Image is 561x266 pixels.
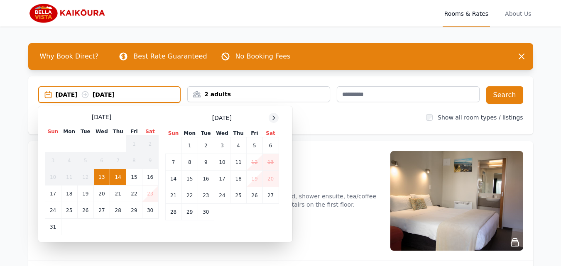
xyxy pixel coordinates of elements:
[110,152,126,169] td: 7
[181,187,198,204] td: 22
[181,204,198,220] td: 29
[142,185,158,202] td: 23
[110,185,126,202] td: 21
[230,129,247,137] th: Thu
[56,90,180,99] div: [DATE] [DATE]
[438,114,523,121] label: Show all room types / listings
[110,128,126,136] th: Thu
[247,129,262,137] th: Fri
[230,187,247,204] td: 25
[142,202,158,219] td: 30
[262,154,279,171] td: 13
[126,169,142,185] td: 15
[230,171,247,187] td: 18
[230,137,247,154] td: 4
[198,171,214,187] td: 16
[247,171,262,187] td: 19
[77,185,93,202] td: 19
[33,48,105,65] span: Why Book Direct?
[133,51,207,61] p: Best Rate Guaranteed
[214,187,230,204] td: 24
[77,152,93,169] td: 5
[230,154,247,171] td: 11
[93,202,110,219] td: 27
[142,152,158,169] td: 9
[110,202,126,219] td: 28
[181,171,198,187] td: 15
[126,128,142,136] th: Fri
[142,136,158,152] td: 2
[188,90,330,98] div: 2 adults
[61,185,77,202] td: 18
[92,113,111,121] span: [DATE]
[93,128,110,136] th: Wed
[165,187,181,204] td: 21
[214,154,230,171] td: 10
[61,128,77,136] th: Mon
[28,3,108,23] img: Bella Vista Kaikoura
[262,187,279,204] td: 27
[198,129,214,137] th: Tue
[247,137,262,154] td: 5
[198,187,214,204] td: 23
[262,129,279,137] th: Sat
[77,169,93,185] td: 12
[247,154,262,171] td: 12
[214,129,230,137] th: Wed
[45,169,61,185] td: 10
[93,152,110,169] td: 6
[77,128,93,136] th: Tue
[93,169,110,185] td: 13
[77,202,93,219] td: 26
[212,114,232,122] span: [DATE]
[126,202,142,219] td: 29
[45,202,61,219] td: 24
[198,137,214,154] td: 2
[126,136,142,152] td: 1
[181,137,198,154] td: 1
[165,171,181,187] td: 14
[198,204,214,220] td: 30
[45,185,61,202] td: 17
[214,171,230,187] td: 17
[181,154,198,171] td: 8
[126,185,142,202] td: 22
[235,51,291,61] p: No Booking Fees
[45,128,61,136] th: Sun
[262,171,279,187] td: 20
[486,86,523,104] button: Search
[165,154,181,171] td: 7
[61,169,77,185] td: 11
[110,169,126,185] td: 14
[142,128,158,136] th: Sat
[93,185,110,202] td: 20
[142,169,158,185] td: 16
[126,152,142,169] td: 8
[165,129,181,137] th: Sun
[45,152,61,169] td: 3
[61,202,77,219] td: 25
[45,219,61,235] td: 31
[165,204,181,220] td: 28
[247,187,262,204] td: 26
[262,137,279,154] td: 6
[181,129,198,137] th: Mon
[214,137,230,154] td: 3
[198,154,214,171] td: 9
[61,152,77,169] td: 4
